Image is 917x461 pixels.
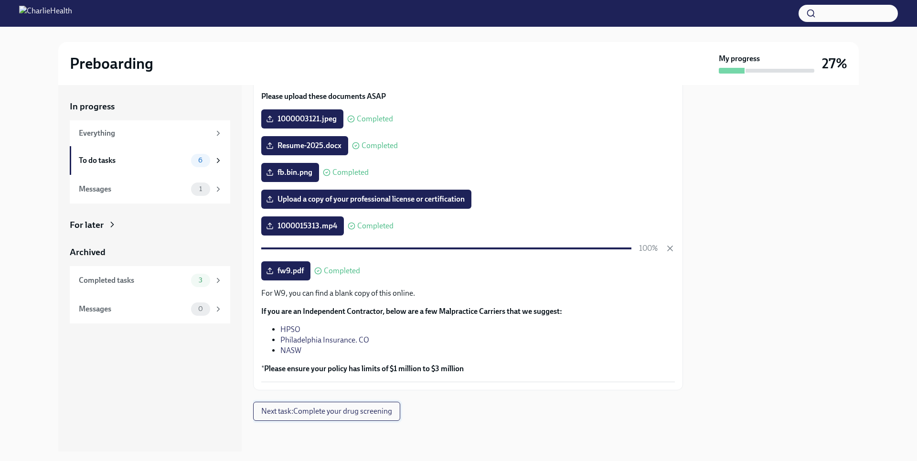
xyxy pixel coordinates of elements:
strong: Please upload these documents ASAP [261,92,386,101]
label: 1000015313.mp4 [261,216,344,236]
span: 1000015313.mp4 [268,221,337,231]
label: Resume-2025.docx [261,136,348,155]
label: fw9.pdf [261,261,310,280]
span: Next task : Complete your drug screening [261,407,392,416]
strong: Please ensure your policy has limits of $1 million to $3 million [264,364,464,373]
p: For W9, you can find a blank copy of this online. [261,288,675,299]
label: 1000003121.jpeg [261,109,343,129]
strong: If you are an Independent Contractor, below are a few Malpractice Carriers that we suggest: [261,307,562,316]
a: Philadelphia Insurance. CO [280,335,369,344]
span: Completed [357,115,393,123]
span: Completed [332,169,369,176]
span: fb.bin.png [268,168,312,177]
span: Completed [362,142,398,150]
span: fw9.pdf [268,266,304,276]
p: 100% [639,243,658,254]
div: Completed tasks [79,275,187,286]
span: 3 [193,277,208,284]
h3: 27% [822,55,847,72]
span: Upload a copy of your professional license or certification [268,194,465,204]
span: 1000003121.jpeg [268,114,337,124]
a: Messages0 [70,295,230,323]
div: For later [70,219,104,231]
a: For later [70,219,230,231]
button: Cancel [665,244,675,253]
div: Messages [79,304,187,314]
div: To do tasks [79,155,187,166]
label: fb.bin.png [261,163,319,182]
strong: My progress [719,54,760,64]
span: 1 [193,185,208,193]
span: Completed [357,222,394,230]
a: NASW [280,346,301,355]
h2: Preboarding [70,54,153,73]
span: Completed [324,267,360,275]
a: Archived [70,246,230,258]
div: Everything [79,128,210,139]
a: Messages1 [70,175,230,204]
span: 0 [192,305,209,312]
a: To do tasks6 [70,146,230,175]
button: Next task:Complete your drug screening [253,402,400,421]
a: Everything [70,120,230,146]
span: Resume-2025.docx [268,141,341,150]
a: HPSO [280,325,300,334]
div: Messages [79,184,187,194]
img: CharlieHealth [19,6,72,21]
label: Upload a copy of your professional license or certification [261,190,471,209]
span: 6 [192,157,208,164]
a: Completed tasks3 [70,266,230,295]
a: In progress [70,100,230,113]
